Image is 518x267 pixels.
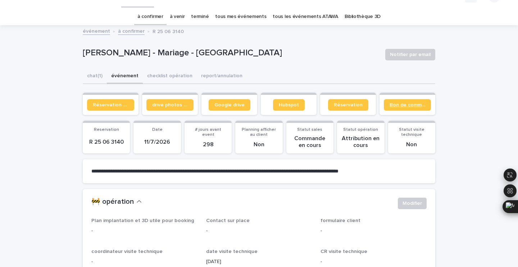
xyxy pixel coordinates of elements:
[91,198,134,206] h2: 🚧 opération
[334,102,363,107] span: Réservation
[291,135,329,149] p: Commande en cours
[143,69,197,84] button: checklist opération
[214,102,245,107] span: Google drive
[390,51,431,58] span: Notifier par email
[206,218,250,223] span: Contact sur place
[242,128,276,137] span: Planning afficher au client
[341,135,380,149] p: Attribution en cours
[107,69,143,84] button: événement
[189,141,227,148] p: 298
[321,258,427,266] p: -
[195,128,221,137] span: # jours avant event
[91,258,197,266] p: -
[153,27,184,35] p: R 25 06 3140
[138,139,176,146] p: 11/7/2026
[390,102,425,107] span: Bon de commande
[87,139,126,146] p: R 25 06 3140
[321,227,427,235] p: -
[328,99,368,111] a: Réservation
[384,99,431,111] a: Bon de commande
[94,128,119,132] span: Reservation
[137,8,163,25] a: à confirmer
[83,27,110,35] a: événement
[209,99,250,111] a: Google drive
[91,218,194,223] span: Plan implantation et 3D utile pour booking
[87,99,134,111] a: Réservation client
[273,99,305,111] a: Hubspot
[83,48,380,58] p: [PERSON_NAME] - Mariage - [GEOGRAPHIC_DATA]
[93,102,128,107] span: Réservation client
[152,102,188,107] span: drive photos coordinateur
[91,249,163,254] span: coordinateur visite technique
[83,69,107,84] button: chat (1)
[399,128,424,137] span: Statut visite technique
[398,198,427,209] button: Modifier
[91,198,142,206] button: 🚧 opération
[403,200,422,207] span: Modifier
[152,128,163,132] span: Date
[206,249,258,254] span: date visite technique
[146,99,194,111] a: drive photos coordinateur
[345,8,381,25] a: Bibliothèque 3D
[279,102,299,107] span: Hubspot
[118,27,145,35] a: à confirmer
[321,249,367,254] span: CR visite technique
[215,8,266,25] a: tous mes événements
[273,8,338,25] a: tous les événements ATAWA
[191,8,209,25] a: terminé
[297,128,322,132] span: Statut sales
[170,8,185,25] a: à venir
[240,141,278,148] p: Non
[343,128,378,132] span: Statut opération
[392,141,431,148] p: Non
[206,258,312,266] p: [DATE]
[91,227,197,235] p: -
[385,49,435,60] button: Notifier par email
[206,227,312,235] p: -
[321,218,360,223] span: formulaire client
[197,69,247,84] button: report/annulation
